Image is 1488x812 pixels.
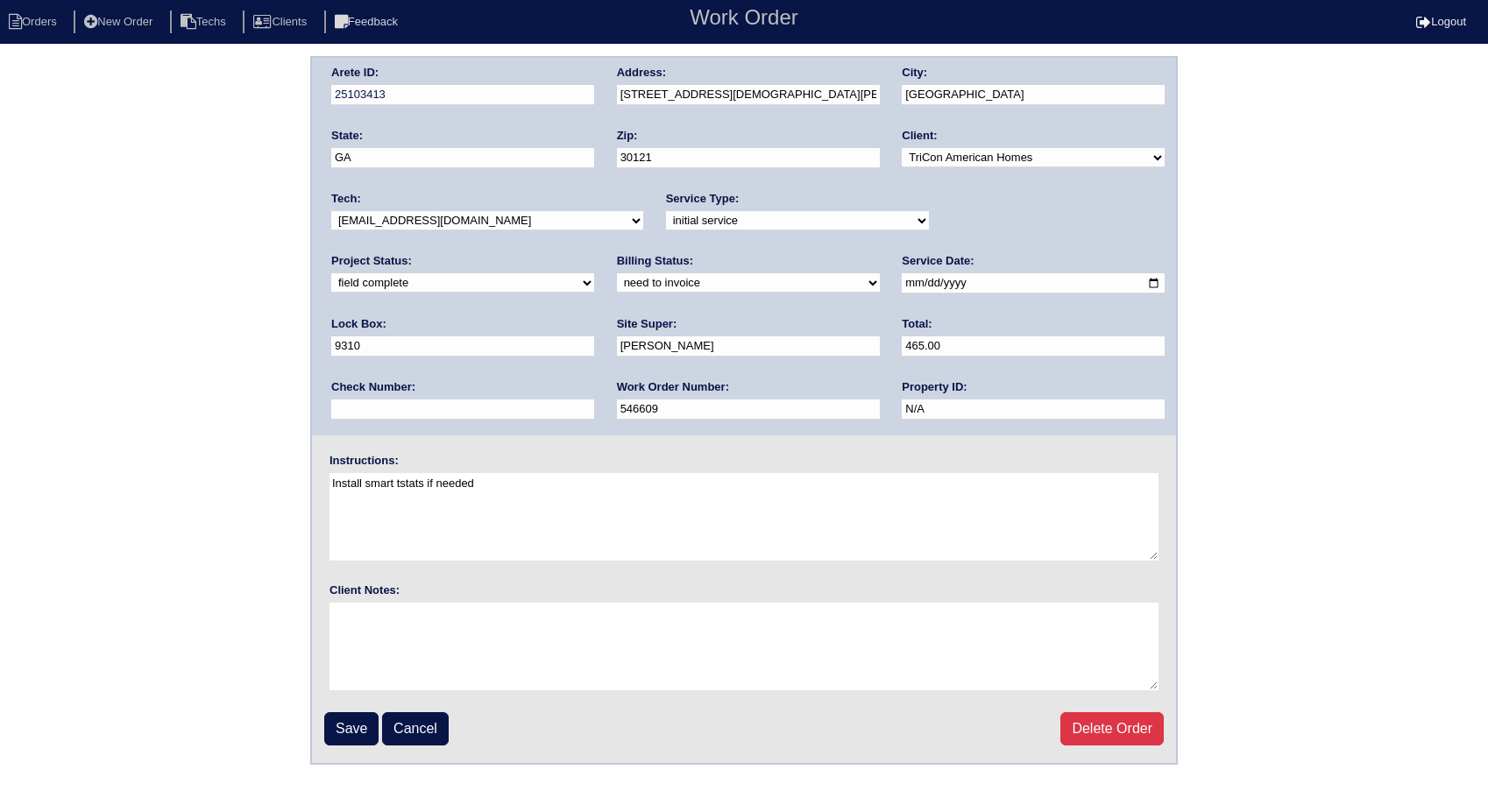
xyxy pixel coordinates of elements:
[902,128,937,144] label: Client:
[331,316,386,332] label: Lock Box:
[170,15,240,28] a: Techs
[617,379,729,395] label: Work Order Number:
[329,583,400,598] label: Client Notes:
[382,712,449,745] a: Cancel
[329,453,399,469] label: Instructions:
[902,253,974,269] label: Service Date:
[74,11,167,34] li: New Order
[324,11,412,34] li: Feedback
[331,128,363,144] label: State:
[617,316,677,332] label: Site Super:
[324,712,379,745] input: Save
[329,473,1159,561] textarea: Install smart tstats if needed
[902,379,967,395] label: Property ID:
[170,11,240,34] li: Techs
[666,191,740,207] label: Service Type:
[331,253,412,269] label: Project Status:
[243,11,321,34] li: Clients
[902,316,932,332] label: Total:
[331,379,415,395] label: Check Number:
[74,15,167,28] a: New Order
[617,85,880,105] input: Enter a location
[617,128,638,144] label: Zip:
[617,253,693,269] label: Billing Status:
[243,15,321,28] a: Clients
[902,65,927,81] label: City:
[331,65,379,81] label: Arete ID:
[331,191,361,207] label: Tech:
[1416,15,1466,28] a: Logout
[1060,712,1164,745] a: Delete Order
[617,65,666,81] label: Address:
